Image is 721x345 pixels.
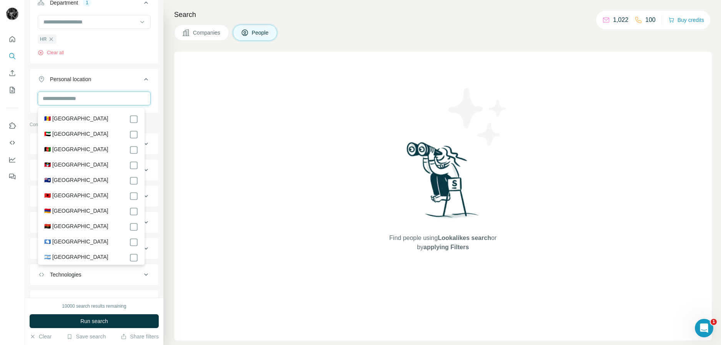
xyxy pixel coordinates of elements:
span: 1 [711,319,717,325]
label: 🇦🇫 [GEOGRAPHIC_DATA] [44,145,108,155]
button: Feedback [6,170,18,183]
button: My lists [6,83,18,97]
span: Run search [80,317,108,325]
label: 🇦🇱 [GEOGRAPHIC_DATA] [44,192,108,201]
button: Technologies [30,265,158,284]
button: Dashboard [6,153,18,167]
div: Technologies [50,271,81,278]
img: Avatar [6,8,18,20]
label: 🇦🇬 [GEOGRAPHIC_DATA] [44,161,108,170]
span: HR [40,36,47,43]
button: Use Surfe API [6,136,18,150]
label: 🇦🇷 [GEOGRAPHIC_DATA] [44,253,108,262]
button: Clear all [38,49,64,56]
button: Keywords [30,292,158,310]
div: Personal location [50,75,91,83]
label: 🇦🇩 [GEOGRAPHIC_DATA] [44,115,108,124]
button: Save search [66,333,106,340]
button: Enrich CSV [6,66,18,80]
button: Search [6,49,18,63]
span: Lookalikes search [438,235,491,241]
span: People [252,29,269,37]
button: Share filters [121,333,159,340]
button: Personal location [30,70,158,92]
img: Surfe Illustration - Stars [443,82,512,152]
div: 10000 search results remaining [62,303,126,310]
span: Companies [193,29,221,37]
label: 🇦🇴 [GEOGRAPHIC_DATA] [44,222,108,232]
h4: Search [174,9,712,20]
button: Employees (size) [30,239,158,258]
span: Find people using or by [381,233,504,252]
button: Quick start [6,32,18,46]
label: 🇦🇲 [GEOGRAPHIC_DATA] [44,207,108,216]
button: Run search [30,314,159,328]
p: Company information [30,121,159,128]
button: Annual revenue ($) [30,213,158,232]
button: Industry [30,161,158,179]
img: Surfe Illustration - Woman searching with binoculars [403,140,483,226]
p: 1,022 [613,15,628,25]
iframe: Intercom live chat [695,319,713,337]
label: 🇦🇪 [GEOGRAPHIC_DATA] [44,130,108,139]
button: Buy credits [668,15,704,25]
span: applying Filters [424,244,469,250]
label: 🇦🇶 [GEOGRAPHIC_DATA] [44,238,108,247]
button: Company [30,135,158,153]
div: Keywords [50,297,73,305]
p: 100 [645,15,656,25]
label: 🇦🇮 [GEOGRAPHIC_DATA] [44,176,108,185]
button: Use Surfe on LinkedIn [6,119,18,133]
button: Clear [30,333,51,340]
button: HQ location [30,187,158,205]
